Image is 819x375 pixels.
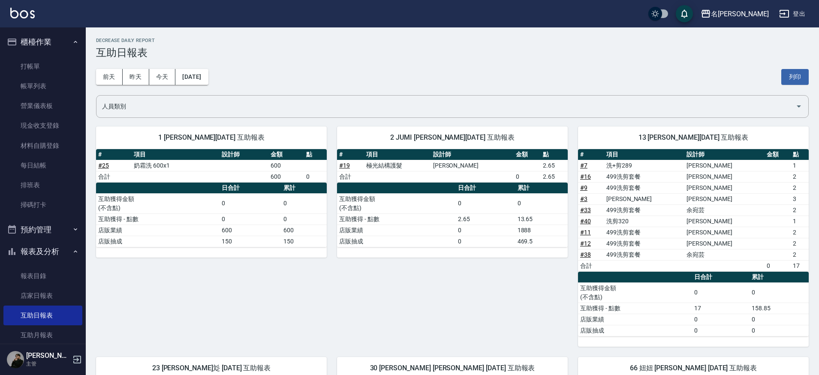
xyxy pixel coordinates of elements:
[96,213,220,225] td: 互助獲得 - 點數
[96,183,327,247] table: a dense table
[604,216,684,227] td: 洗剪320
[791,227,809,238] td: 2
[26,360,70,368] p: 主管
[604,193,684,204] td: [PERSON_NAME]
[3,116,82,135] a: 現金收支登錄
[3,240,82,263] button: 報表及分析
[337,149,364,160] th: #
[304,149,327,160] th: 點
[3,325,82,345] a: 互助月報表
[3,57,82,76] a: 打帳單
[98,162,109,169] a: #25
[10,8,35,18] img: Logo
[604,182,684,193] td: 499洗剪套餐
[268,149,304,160] th: 金額
[791,204,809,216] td: 2
[541,160,568,171] td: 2.65
[750,282,809,303] td: 0
[580,195,587,202] a: #3
[750,272,809,283] th: 累計
[123,69,149,85] button: 昨天
[96,38,809,43] h2: Decrease Daily Report
[692,314,749,325] td: 0
[697,5,772,23] button: 名[PERSON_NAME]
[281,236,327,247] td: 150
[3,306,82,325] a: 互助日報表
[791,171,809,182] td: 2
[792,99,806,113] button: Open
[456,225,515,236] td: 0
[96,149,327,183] table: a dense table
[347,364,557,372] span: 30 [PERSON_NAME] [PERSON_NAME] [DATE] 互助報表
[684,204,765,216] td: 余宛芸
[304,171,327,182] td: 0
[220,236,281,247] td: 150
[781,69,809,85] button: 列印
[515,236,568,247] td: 469.5
[692,303,749,314] td: 17
[149,69,176,85] button: 今天
[541,171,568,182] td: 2.65
[96,225,220,236] td: 店販業績
[791,182,809,193] td: 2
[676,5,693,22] button: save
[750,314,809,325] td: 0
[791,249,809,260] td: 2
[580,229,591,236] a: #11
[3,266,82,286] a: 報表目錄
[578,282,692,303] td: 互助獲得金額 (不含點)
[100,99,792,114] input: 人員名稱
[456,236,515,247] td: 0
[514,149,541,160] th: 金額
[281,225,327,236] td: 600
[750,303,809,314] td: 158.85
[337,193,456,213] td: 互助獲得金額 (不含點)
[580,251,591,258] a: #38
[364,149,431,160] th: 項目
[96,171,132,182] td: 合計
[3,96,82,116] a: 營業儀表板
[456,193,515,213] td: 0
[3,156,82,175] a: 每日結帳
[604,238,684,249] td: 499洗剪套餐
[541,149,568,160] th: 點
[3,219,82,241] button: 預約管理
[604,249,684,260] td: 499洗剪套餐
[220,225,281,236] td: 600
[580,207,591,213] a: #33
[684,193,765,204] td: [PERSON_NAME]
[281,213,327,225] td: 0
[515,193,568,213] td: 0
[132,160,220,171] td: 奶霜洗 600x1
[684,249,765,260] td: 余宛芸
[588,364,798,372] span: 66 妞妞 [PERSON_NAME] [DATE] 互助報表
[692,325,749,336] td: 0
[578,149,604,160] th: #
[96,236,220,247] td: 店販抽成
[514,171,541,182] td: 0
[580,240,591,247] a: #12
[106,364,316,372] span: 23 [PERSON_NAME]彣 [DATE] 互助報表
[515,183,568,194] th: 累計
[684,182,765,193] td: [PERSON_NAME]
[337,149,568,183] table: a dense table
[220,213,281,225] td: 0
[268,160,304,171] td: 600
[684,149,765,160] th: 設計師
[684,216,765,227] td: [PERSON_NAME]
[337,236,456,247] td: 店販抽成
[580,173,591,180] a: #16
[765,149,791,160] th: 金額
[580,162,587,169] a: #7
[684,238,765,249] td: [PERSON_NAME]
[3,136,82,156] a: 材料自購登錄
[604,204,684,216] td: 499洗剪套餐
[431,160,514,171] td: [PERSON_NAME]
[96,149,132,160] th: #
[578,149,809,272] table: a dense table
[339,162,350,169] a: #19
[96,47,809,59] h3: 互助日報表
[456,183,515,194] th: 日合計
[791,160,809,171] td: 1
[578,314,692,325] td: 店販業績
